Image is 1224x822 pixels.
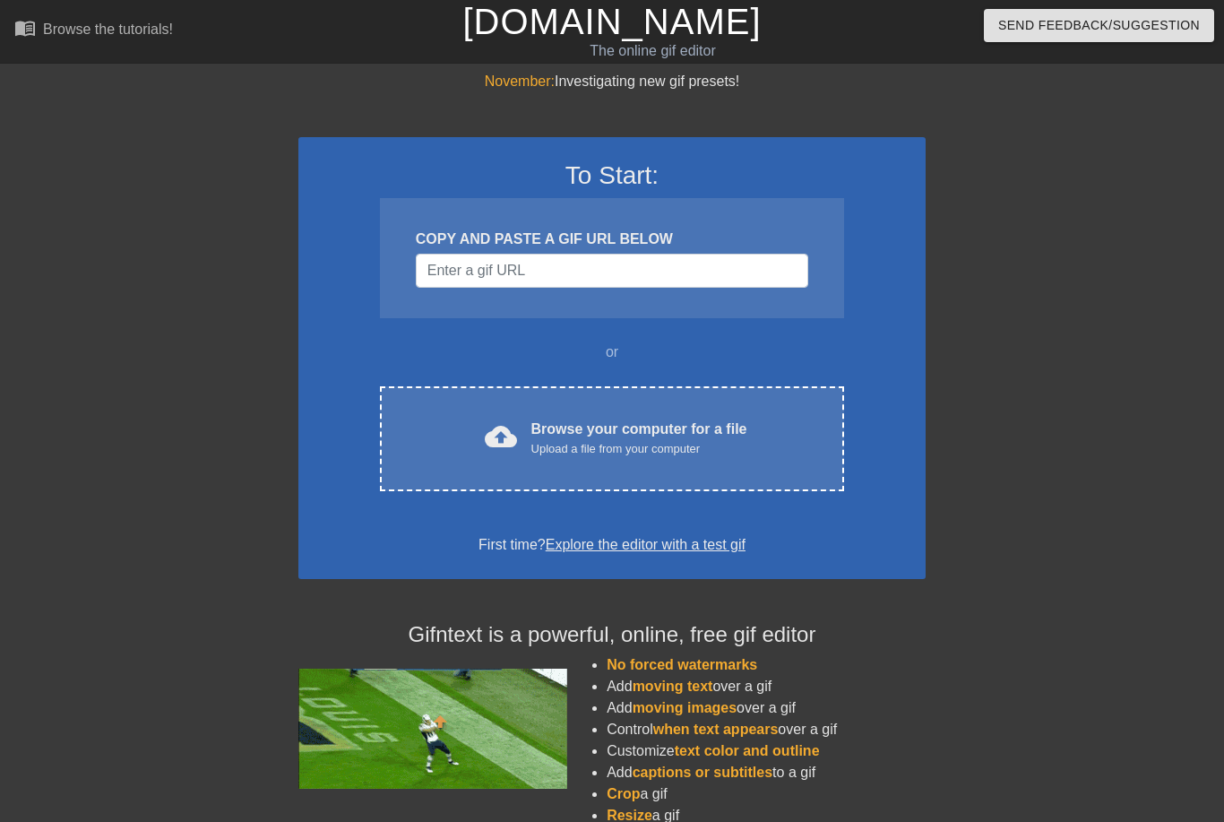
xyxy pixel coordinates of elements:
li: Control over a gif [607,719,926,740]
button: Send Feedback/Suggestion [984,9,1214,42]
a: [DOMAIN_NAME] [462,2,761,41]
span: Send Feedback/Suggestion [998,14,1200,37]
li: a gif [607,783,926,805]
h3: To Start: [322,160,902,191]
span: No forced watermarks [607,657,757,672]
span: moving text [633,679,713,694]
span: when text appears [653,722,779,737]
h4: Gifntext is a powerful, online, free gif editor [298,622,926,648]
div: Upload a file from your computer [531,440,747,458]
span: text color and outline [675,743,820,758]
li: Add over a gif [607,697,926,719]
img: football_small.gif [298,669,567,789]
a: Explore the editor with a test gif [546,537,746,552]
span: moving images [633,700,737,715]
li: Add over a gif [607,676,926,697]
span: November: [485,74,555,89]
span: Crop [607,786,640,801]
div: Browse your computer for a file [531,419,747,458]
div: First time? [322,534,902,556]
div: Browse the tutorials! [43,22,173,37]
a: Browse the tutorials! [14,17,173,45]
li: Add to a gif [607,762,926,783]
span: menu_book [14,17,36,39]
div: or [345,342,879,363]
span: cloud_upload [485,420,517,453]
div: The online gif editor [417,40,888,62]
li: Customize [607,740,926,762]
div: COPY AND PASTE A GIF URL BELOW [416,229,808,250]
span: captions or subtitles [633,765,772,780]
input: Username [416,254,808,288]
div: Investigating new gif presets! [298,71,926,92]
